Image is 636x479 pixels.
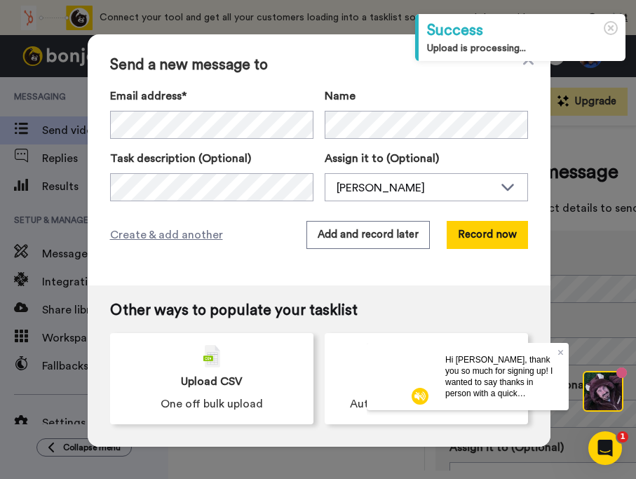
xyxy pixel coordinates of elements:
[110,150,313,167] label: Task description (Optional)
[45,45,62,62] img: mute-white.svg
[203,345,220,367] img: csv-grey.png
[79,12,186,156] span: Hi [PERSON_NAME], thank you so much for signing up! I wanted to say thanks in person with a quick...
[110,57,528,74] span: Send a new message to
[350,396,503,412] span: Automatically bring people in
[110,88,313,104] label: Email address*
[427,20,617,41] div: Success
[110,302,528,319] span: Other ways to populate your tasklist
[1,3,39,41] img: c638375f-eacb-431c-9714-bd8d08f708a7-1584310529.jpg
[447,221,528,249] button: Record now
[427,41,617,55] div: Upload is processing...
[161,396,263,412] span: One off bulk upload
[617,431,628,443] span: 1
[337,180,494,196] div: [PERSON_NAME]
[306,221,430,249] button: Add and record later
[181,373,243,390] span: Upload CSV
[325,88,356,104] span: Name
[588,431,622,465] iframe: Intercom live chat
[325,150,528,167] label: Assign it to (Optional)
[110,227,223,243] span: Create & add another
